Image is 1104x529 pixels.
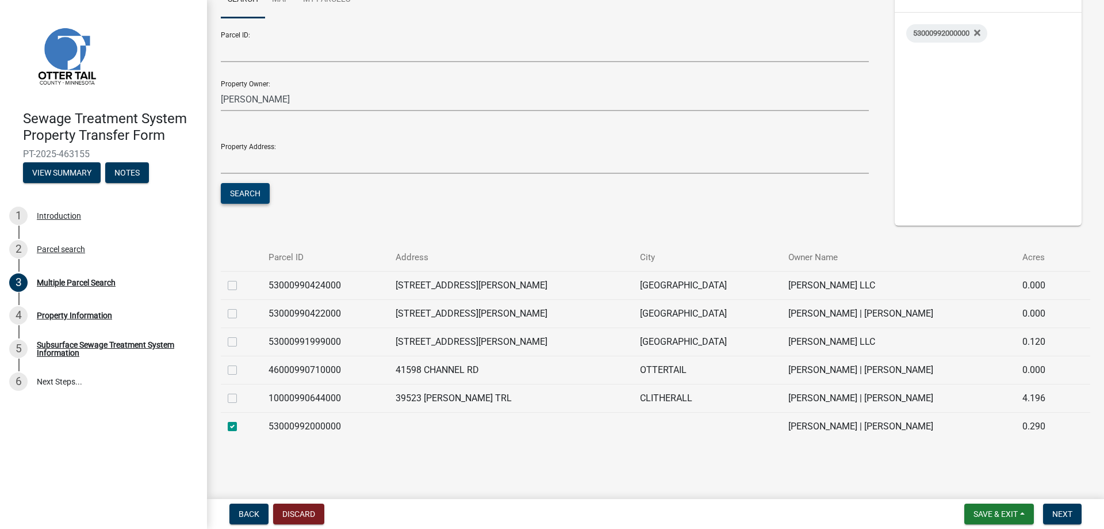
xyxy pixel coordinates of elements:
[262,384,389,412] td: 10000990644000
[781,412,1015,440] td: [PERSON_NAME] | [PERSON_NAME]
[389,328,633,356] td: [STREET_ADDRESS][PERSON_NAME]
[781,356,1015,384] td: [PERSON_NAME] | [PERSON_NAME]
[781,299,1015,328] td: [PERSON_NAME] | [PERSON_NAME]
[633,244,781,271] th: City
[1052,509,1072,519] span: Next
[964,504,1034,524] button: Save & Exit
[273,504,324,524] button: Discard
[9,273,28,292] div: 3
[262,328,389,356] td: 53000991999000
[1015,244,1069,271] th: Acres
[229,504,269,524] button: Back
[1015,271,1069,299] td: 0.000
[973,509,1018,519] span: Save & Exit
[389,244,633,271] th: Address
[1015,299,1069,328] td: 0.000
[633,299,781,328] td: [GEOGRAPHIC_DATA]
[9,207,28,225] div: 1
[9,340,28,358] div: 5
[37,245,85,253] div: Parcel search
[37,341,189,357] div: Subsurface Sewage Treatment System Information
[1015,412,1069,440] td: 0.290
[389,299,633,328] td: [STREET_ADDRESS][PERSON_NAME]
[262,244,389,271] th: Parcel ID
[633,384,781,412] td: CLITHERALL
[633,356,781,384] td: OTTERTAIL
[633,271,781,299] td: [GEOGRAPHIC_DATA]
[23,162,101,183] button: View Summary
[1015,328,1069,356] td: 0.120
[23,12,109,98] img: Otter Tail County, Minnesota
[23,169,101,178] wm-modal-confirm: Summary
[1043,504,1082,524] button: Next
[781,328,1015,356] td: [PERSON_NAME] LLC
[262,299,389,328] td: 53000990422000
[221,183,270,204] button: Search
[633,328,781,356] td: [GEOGRAPHIC_DATA]
[105,162,149,183] button: Notes
[9,372,28,391] div: 6
[913,29,969,37] span: 53000992000000
[37,212,81,220] div: Introduction
[1015,356,1069,384] td: 0.000
[262,271,389,299] td: 53000990424000
[389,384,633,412] td: 39523 [PERSON_NAME] TRL
[23,111,198,144] h4: Sewage Treatment System Property Transfer Form
[262,356,389,384] td: 46000990710000
[37,311,112,319] div: Property Information
[781,244,1015,271] th: Owner Name
[389,271,633,299] td: [STREET_ADDRESS][PERSON_NAME]
[37,279,116,287] div: Multiple Parcel Search
[23,149,184,159] span: PT-2025-463155
[781,384,1015,412] td: [PERSON_NAME] | [PERSON_NAME]
[781,271,1015,299] td: [PERSON_NAME] LLC
[1015,384,1069,412] td: 4.196
[262,412,389,440] td: 53000992000000
[389,356,633,384] td: 41598 CHANNEL RD
[239,509,259,519] span: Back
[9,306,28,325] div: 4
[105,169,149,178] wm-modal-confirm: Notes
[9,240,28,258] div: 2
